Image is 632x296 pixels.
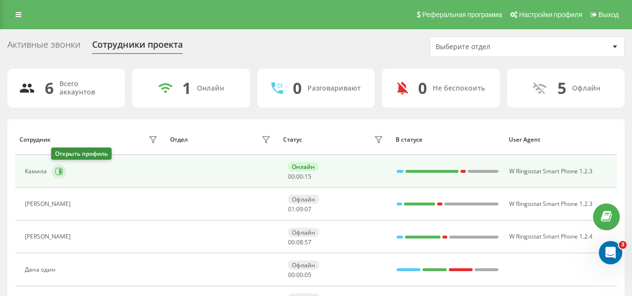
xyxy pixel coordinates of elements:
div: Не беспокоить [433,84,485,92]
div: Выберите отдел [436,43,552,51]
span: 00 [296,172,303,181]
div: 0 [293,79,302,97]
div: Онлайн [288,162,319,171]
div: Сотрудники проекта [92,39,183,55]
span: 3 [619,241,627,249]
span: W Ringostat Smart Phone 1.2.4 [509,232,593,240]
span: 00 [288,172,295,181]
div: [PERSON_NAME] [25,233,73,240]
div: Всего аккаунтов [59,80,113,96]
div: 6 [45,79,54,97]
div: 1 [182,79,191,97]
span: 08 [296,238,303,246]
div: Офлайн [288,195,319,204]
div: Офлайн [572,84,600,92]
div: Открыть профиль [51,148,112,160]
div: 5 [557,79,566,97]
span: Настройки профиля [519,11,582,18]
div: [PERSON_NAME] [25,201,73,207]
span: 00 [288,238,295,246]
div: Камила [25,168,49,175]
div: Статус [283,136,302,143]
span: W Ringostat Smart Phone 1.2.3 [509,167,593,175]
div: : : [288,272,311,278]
div: В статусе [396,136,499,143]
div: 0 [418,79,427,97]
iframe: Intercom live chat [599,241,622,264]
div: : : [288,206,311,213]
div: Активные звонки [7,39,80,55]
span: 57 [305,238,311,246]
span: W Ringostat Smart Phone 1.2.3 [509,200,593,208]
div: Дана один [25,266,58,273]
div: : : [288,239,311,246]
span: 07 [305,205,311,213]
div: User Agent [509,136,613,143]
div: Разговаривают [307,84,361,92]
span: Выход [598,11,619,18]
div: Сотрудник [19,136,51,143]
div: Онлайн [197,84,224,92]
span: Реферальная программа [422,11,502,18]
span: 09 [296,205,303,213]
div: Отдел [170,136,188,143]
span: 05 [305,271,311,279]
div: Офлайн [288,260,319,270]
span: 01 [288,205,295,213]
div: : : [288,173,311,180]
div: Офлайн [288,228,319,237]
span: 00 [296,271,303,279]
span: 15 [305,172,311,181]
span: 00 [288,271,295,279]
